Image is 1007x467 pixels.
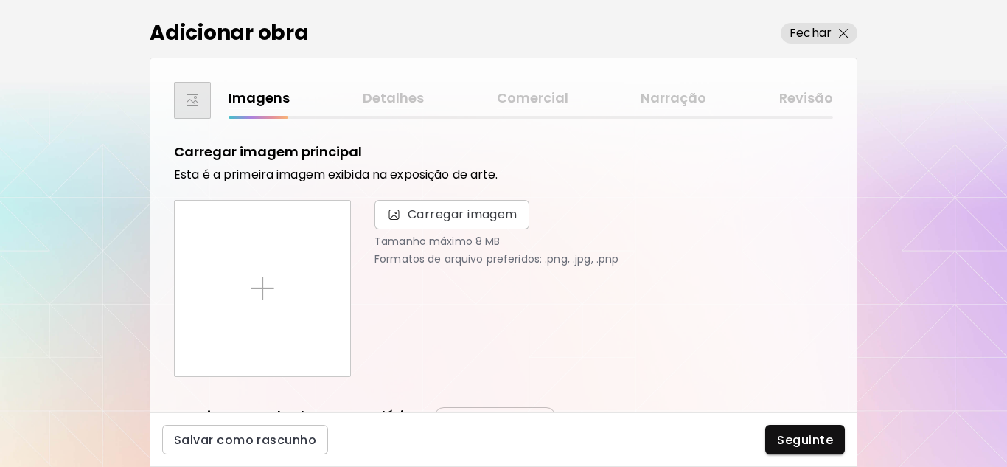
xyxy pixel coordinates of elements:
h6: Esta é a primeira imagem exibida na exposição de arte. [174,167,833,182]
h5: Carregar imagem principal [174,142,362,162]
span: Salvar como rascunho [174,432,316,448]
p: Tamanho máximo 8 MB [374,235,833,247]
button: Salvar como rascunho [162,425,328,454]
span: Carregar imagem [408,206,518,224]
span: Carregar imagem [374,200,529,229]
p: Consultar exemplo [451,410,551,423]
button: Seguinte [765,425,845,454]
p: Formatos de arquivo preferidos: .png, .jpg, .pnp [374,253,833,265]
span: Seguinte [777,432,833,448]
button: Consultar exemplo [434,407,556,426]
img: placeholder [251,277,274,300]
h5: Tem imagens de obras secundárias? [174,407,428,426]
